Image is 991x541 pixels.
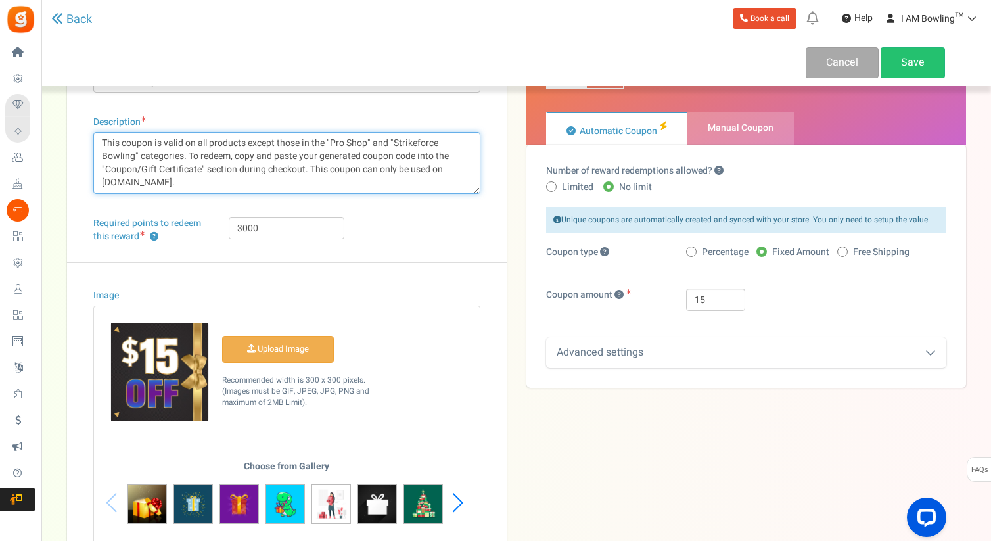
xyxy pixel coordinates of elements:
[853,246,910,259] span: Free Shipping
[708,121,773,135] span: Manual Coupon
[51,12,92,26] a: Back
[806,47,879,78] a: Cancel
[901,12,963,26] span: I AM Bowling™
[837,8,878,29] a: Help
[546,288,612,302] span: Coupon amount
[580,124,657,138] span: Automatic Coupon
[93,116,146,129] label: Description
[93,217,209,243] label: Required points to redeem this reward
[702,246,749,259] span: Percentage
[733,8,796,29] a: Book a call
[127,461,446,478] h5: Choose from Gallery
[562,181,593,194] span: Limited
[6,5,35,34] img: Gratisfaction
[658,121,667,131] i: Recommended
[546,164,724,177] label: Number of reward redemptions allowed?
[971,458,988,482] span: FAQs
[546,207,946,233] div: Unique coupons are automatically created and synced with your store. You only need to setup the v...
[619,181,652,194] span: No limit
[851,12,873,25] span: Help
[546,245,609,259] span: Coupon type
[546,337,946,368] div: Advanced settings
[222,375,386,408] p: Recommended width is 300 x 300 pixels. (Images must be GIF, JPEG, JPG, PNG and maximum of 2MB Lim...
[881,47,945,78] a: Save
[93,289,119,302] label: Image
[772,246,829,259] span: Fixed Amount
[150,233,158,241] button: Required points to redeem this reward
[93,132,480,194] textarea: This coupon is valid on all products except those in the "Pro Shop" category. To redeem, copy and...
